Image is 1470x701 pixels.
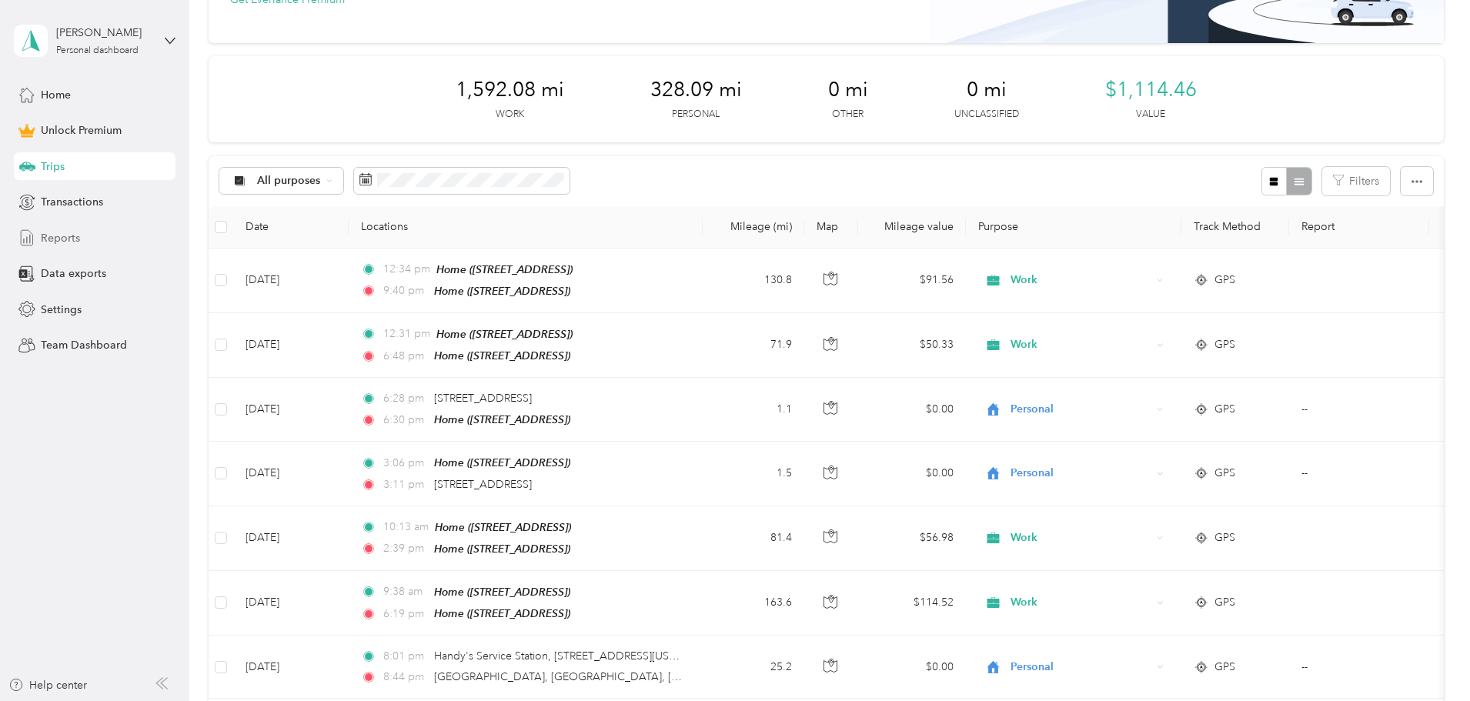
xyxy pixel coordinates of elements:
td: [DATE] [233,571,349,636]
span: Work [1011,594,1151,611]
td: -- [1289,442,1429,506]
span: Home ([STREET_ADDRESS]) [434,586,570,598]
th: Purpose [966,206,1181,249]
p: Other [832,108,864,122]
span: 3:11 pm [383,476,427,493]
span: 9:40 pm [383,282,427,299]
td: -- [1289,636,1429,699]
span: All purposes [257,175,321,186]
span: GPS [1214,272,1235,289]
td: [DATE] [233,249,349,313]
td: 1.1 [703,378,804,442]
span: Reports [41,230,80,246]
span: $1,114.46 [1105,78,1197,102]
th: Locations [349,206,703,249]
span: Handy's Service Station, [STREET_ADDRESS][US_STATE] [434,649,708,663]
button: Help center [8,677,87,693]
td: 71.9 [703,313,804,378]
span: Home ([STREET_ADDRESS]) [435,521,571,533]
p: Value [1136,108,1165,122]
span: 12:31 pm [383,325,430,342]
span: [STREET_ADDRESS] [434,392,532,405]
span: Unlock Premium [41,122,122,139]
td: [DATE] [233,378,349,442]
iframe: Everlance-gr Chat Button Frame [1384,615,1470,701]
span: Home ([STREET_ADDRESS]) [434,413,570,426]
span: Work [1011,336,1151,353]
td: -- [1289,378,1429,442]
th: Date [233,206,349,249]
td: $56.98 [858,506,966,571]
td: 25.2 [703,636,804,699]
span: Personal [1011,659,1151,676]
span: GPS [1214,594,1235,611]
th: Mileage (mi) [703,206,804,249]
span: 0 mi [967,78,1007,102]
span: 6:28 pm [383,390,427,407]
td: $0.00 [858,636,966,699]
td: [DATE] [233,313,349,378]
span: 8:44 pm [383,669,427,686]
td: 163.6 [703,571,804,636]
span: Home ([STREET_ADDRESS]) [434,349,570,362]
span: Home ([STREET_ADDRESS]) [434,607,570,619]
span: GPS [1214,336,1235,353]
span: 3:06 pm [383,455,427,472]
span: 0 mi [828,78,868,102]
div: Personal dashboard [56,46,139,55]
span: Team Dashboard [41,337,127,353]
span: Home ([STREET_ADDRESS]) [434,456,570,469]
span: Home ([STREET_ADDRESS]) [436,328,573,340]
span: 12:34 pm [383,261,430,278]
td: $0.00 [858,442,966,506]
td: 81.4 [703,506,804,571]
span: Home [41,87,71,103]
p: Work [496,108,524,122]
span: 6:19 pm [383,606,427,623]
td: $91.56 [858,249,966,313]
span: [GEOGRAPHIC_DATA], [GEOGRAPHIC_DATA], [GEOGRAPHIC_DATA], [GEOGRAPHIC_DATA], [US_STATE], 05458, [G... [434,670,1112,683]
th: Report [1289,206,1429,249]
p: Unclassified [954,108,1019,122]
span: Work [1011,272,1151,289]
span: [STREET_ADDRESS] [434,478,532,491]
span: GPS [1214,465,1235,482]
span: 9:38 am [383,583,427,600]
td: $114.52 [858,571,966,636]
span: 6:30 pm [383,412,427,429]
td: [DATE] [233,636,349,699]
span: GPS [1214,529,1235,546]
span: Work [1011,529,1151,546]
td: 130.8 [703,249,804,313]
td: 1.5 [703,442,804,506]
span: 10:13 am [383,519,429,536]
span: 328.09 mi [650,78,742,102]
span: Trips [41,159,65,175]
td: [DATE] [233,442,349,506]
button: Filters [1322,167,1390,195]
td: $0.00 [858,378,966,442]
td: $50.33 [858,313,966,378]
span: Data exports [41,265,106,282]
span: Home ([STREET_ADDRESS]) [436,263,573,275]
span: Transactions [41,194,103,210]
span: GPS [1214,659,1235,676]
span: Home ([STREET_ADDRESS]) [434,285,570,297]
th: Track Method [1181,206,1289,249]
span: 6:48 pm [383,348,427,365]
span: 8:01 pm [383,648,427,665]
span: 1,592.08 mi [456,78,564,102]
span: Home ([STREET_ADDRESS]) [434,542,570,555]
div: [PERSON_NAME] [56,25,152,41]
th: Mileage value [858,206,966,249]
td: [DATE] [233,506,349,571]
span: 2:39 pm [383,540,427,557]
p: Personal [672,108,720,122]
th: Map [804,206,858,249]
span: GPS [1214,401,1235,418]
span: Personal [1011,465,1151,482]
span: Settings [41,302,82,318]
span: Personal [1011,401,1151,418]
